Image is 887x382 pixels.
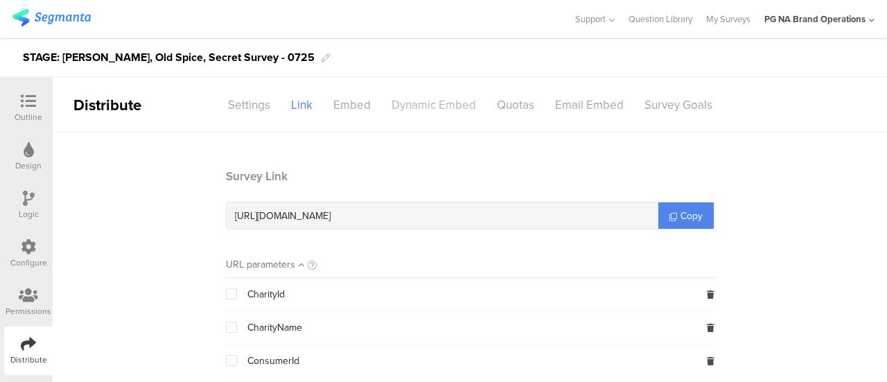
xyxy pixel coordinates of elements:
span: Copy [680,209,703,223]
div: Settings [218,93,281,117]
span: CharityName [247,322,302,333]
i: Sort [299,259,304,270]
div: PG NA Brand Operations [764,12,866,26]
span: CharityId [247,289,285,300]
span: ConsumerId [247,356,299,367]
span: [URL][DOMAIN_NAME] [235,209,331,223]
div: Distribute [10,354,47,366]
div: Design [15,159,42,172]
div: Dynamic Embed [381,93,486,117]
div: Distribute [53,94,212,116]
div: Email Embed [545,93,634,117]
div: Embed [323,93,381,117]
div: Permissions [6,305,51,318]
span: Support [575,12,606,26]
div: Logic [19,208,39,220]
div: STAGE: [PERSON_NAME], Old Spice, Secret Survey - 0725 [23,46,315,69]
div: Outline [15,111,42,123]
header: Survey Link [226,168,714,185]
div: Configure [10,257,47,269]
div: URL parameters [226,257,295,272]
div: Survey Goals [634,93,723,117]
img: segmanta logo [12,9,91,26]
div: Quotas [486,93,545,117]
div: Link [281,93,323,117]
